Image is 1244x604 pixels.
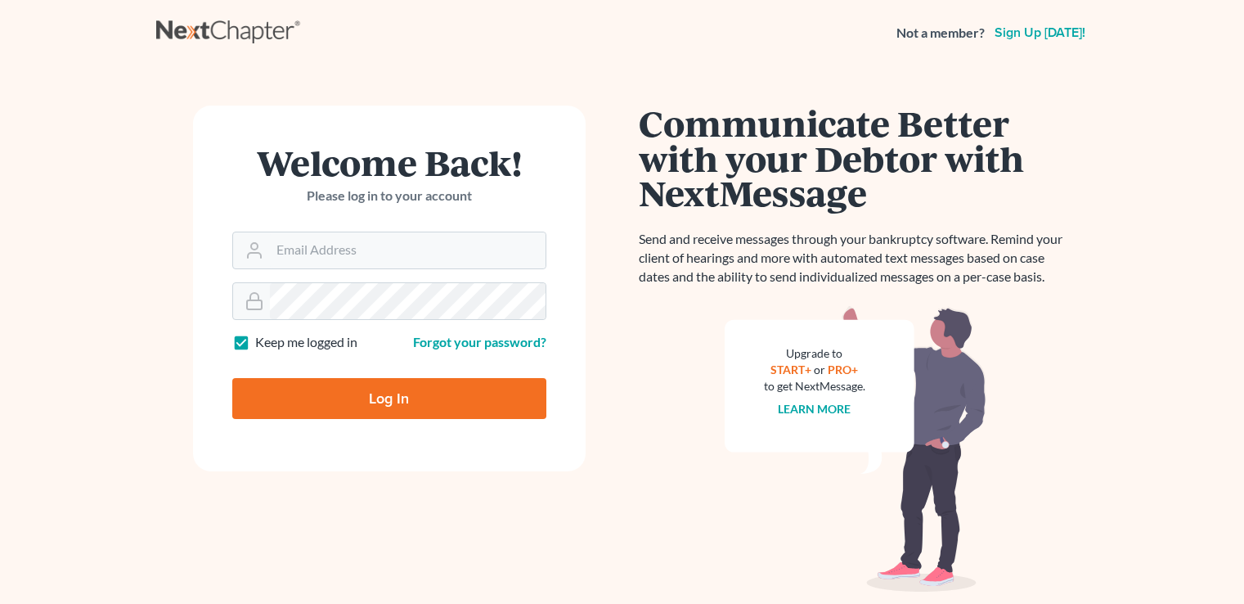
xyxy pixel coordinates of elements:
[270,232,546,268] input: Email Address
[725,306,986,593] img: nextmessage_bg-59042aed3d76b12b5cd301f8e5b87938c9018125f34e5fa2b7a6b67550977c72.svg
[770,363,811,376] a: START+
[639,230,1072,286] p: Send and receive messages through your bankruptcy software. Remind your client of hearings and mo...
[828,363,858,376] a: PRO+
[232,378,546,419] input: Log In
[814,363,825,376] span: or
[255,333,357,352] label: Keep me logged in
[896,24,985,43] strong: Not a member?
[232,145,546,180] h1: Welcome Back!
[778,402,851,416] a: Learn more
[639,106,1072,210] h1: Communicate Better with your Debtor with NextMessage
[764,345,865,362] div: Upgrade to
[232,187,546,205] p: Please log in to your account
[991,26,1089,39] a: Sign up [DATE]!
[413,334,546,349] a: Forgot your password?
[764,378,865,394] div: to get NextMessage.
